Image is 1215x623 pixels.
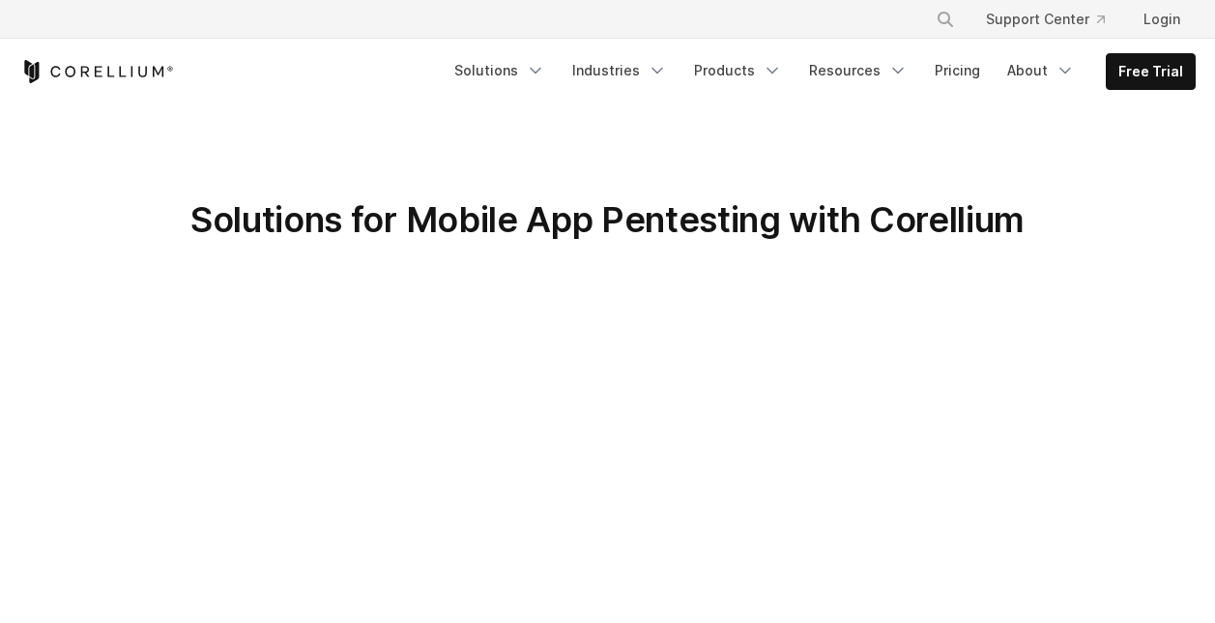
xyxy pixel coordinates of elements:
button: Search [928,2,963,37]
a: Industries [561,53,679,88]
div: Navigation Menu [912,2,1196,37]
a: Solutions [443,53,557,88]
a: Free Trial [1107,54,1195,89]
div: Navigation Menu [443,53,1196,90]
a: Corellium Home [20,60,174,83]
a: Login [1128,2,1196,37]
a: Products [682,53,794,88]
span: Solutions for Mobile App Pentesting with Corellium [190,198,1025,241]
a: Resources [797,53,919,88]
a: Pricing [923,53,992,88]
a: Support Center [970,2,1120,37]
a: About [996,53,1086,88]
